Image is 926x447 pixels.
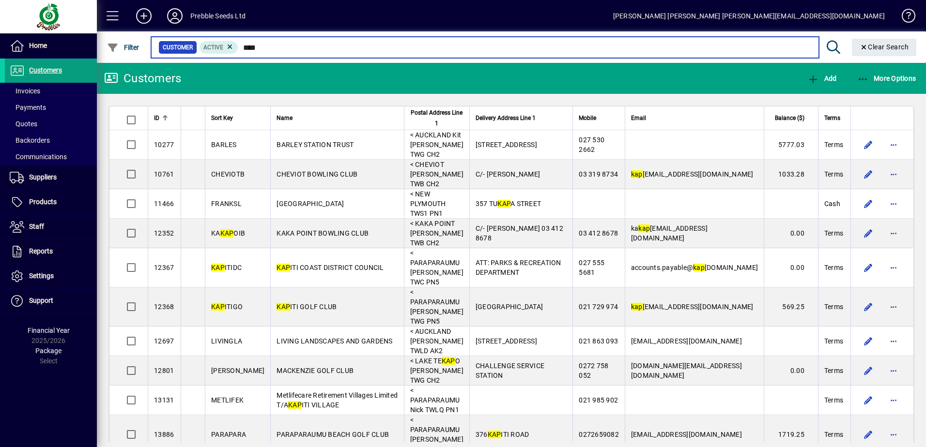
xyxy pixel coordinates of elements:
span: Name [277,113,293,123]
button: More options [886,260,901,275]
span: < KAKA POINT [PERSON_NAME] TWB CH2 [410,220,463,247]
span: Customer [163,43,193,52]
a: Quotes [5,116,97,132]
a: Products [5,190,97,214]
em: kap [631,303,643,311]
span: Settings [29,272,54,280]
button: Edit [861,392,876,408]
button: Filter [105,39,142,56]
button: More options [886,225,901,241]
span: accounts.payable@ [DOMAIN_NAME] [631,264,758,271]
em: KAP [497,200,510,208]
span: Postal Address Line 1 [410,107,463,129]
span: ITIDC [211,264,242,271]
button: Edit [861,137,876,152]
button: More options [886,427,901,442]
button: More options [886,196,901,211]
span: ITI GOLF CLUB [277,303,337,311]
button: More options [886,299,901,314]
span: LIVINGLA [211,337,242,345]
em: KAP [442,357,455,365]
span: 027 555 5681 [579,259,604,276]
span: Home [29,42,47,49]
span: KAKA POINT BOWLING CLUB [277,229,369,237]
span: Filter [107,44,139,51]
span: 03 412 8678 [579,229,618,237]
button: Edit [861,427,876,442]
span: [EMAIL_ADDRESS][DOMAIN_NAME] [631,431,742,438]
span: Mobile [579,113,596,123]
span: 0272659082 [579,431,619,438]
span: Terms [824,113,840,123]
button: More Options [855,70,919,87]
span: 11466 [154,200,174,208]
span: [EMAIL_ADDRESS][DOMAIN_NAME] [631,170,754,178]
span: < CHEVIOT [PERSON_NAME] TWB CH2 [410,161,463,188]
div: Mobile [579,113,619,123]
td: 1033.28 [764,160,818,189]
span: < AUCKLAND [PERSON_NAME] TWLD AK2 [410,328,463,355]
a: Reports [5,239,97,264]
span: Metlifecare Retirement Villages Limited T/A ITI VILLAGE [277,391,398,409]
span: Terms [824,228,843,238]
span: 021 729 974 [579,303,618,311]
td: 0.00 [764,248,818,287]
span: Terms [824,169,843,179]
span: [STREET_ADDRESS] [476,337,537,345]
a: Invoices [5,83,97,99]
button: Edit [861,166,876,182]
span: Sort Key [211,113,233,123]
div: Balance ($) [770,113,813,123]
span: 12368 [154,303,174,311]
span: Delivery Address Line 1 [476,113,536,123]
button: Edit [861,260,876,275]
button: Profile [159,7,190,25]
div: ID [154,113,175,123]
span: Balance ($) [775,113,804,123]
span: Email [631,113,646,123]
td: 569.25 [764,287,818,327]
span: [PERSON_NAME] [211,367,264,374]
span: [GEOGRAPHIC_DATA] [476,303,543,311]
em: KAP [211,303,225,311]
button: Edit [861,333,876,349]
span: MACKENZIE GOLF CLUB [277,367,354,374]
a: Settings [5,264,97,288]
span: [STREET_ADDRESS] [476,141,537,149]
span: More Options [857,74,916,82]
em: kap [631,170,643,178]
span: FRANKSL [211,200,242,208]
button: More options [886,137,901,152]
button: More options [886,333,901,349]
span: 0272 758 052 [579,362,608,379]
span: [EMAIL_ADDRESS][DOMAIN_NAME] [631,303,754,311]
span: Customers [29,66,62,74]
a: Communications [5,149,97,165]
em: KAP [277,303,290,311]
span: Add [807,74,836,82]
span: LIVING LANDSCAPES AND GARDENS [277,337,392,345]
span: Reports [29,247,53,255]
span: ID [154,113,159,123]
span: Terms [824,336,843,346]
span: 12697 [154,337,174,345]
span: [GEOGRAPHIC_DATA] [277,200,344,208]
span: Active [203,44,223,51]
span: 03 319 8734 [579,170,618,178]
em: kap [638,224,650,232]
mat-chip: Activation Status: Active [200,41,238,54]
span: Payments [10,104,46,111]
span: BARLES [211,141,237,149]
div: Name [277,113,398,123]
span: Suppliers [29,173,57,181]
td: 0.00 [764,356,818,386]
span: [EMAIL_ADDRESS][DOMAIN_NAME] [631,337,742,345]
em: KAP [277,264,290,271]
button: More options [886,363,901,378]
a: Backorders [5,132,97,149]
em: KAP [488,431,501,438]
em: KAP [211,264,225,271]
span: KA OIB [211,229,245,237]
span: Terms [824,430,843,439]
span: < AUCKLAND Kit [PERSON_NAME] TWG CH2 [410,131,463,158]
